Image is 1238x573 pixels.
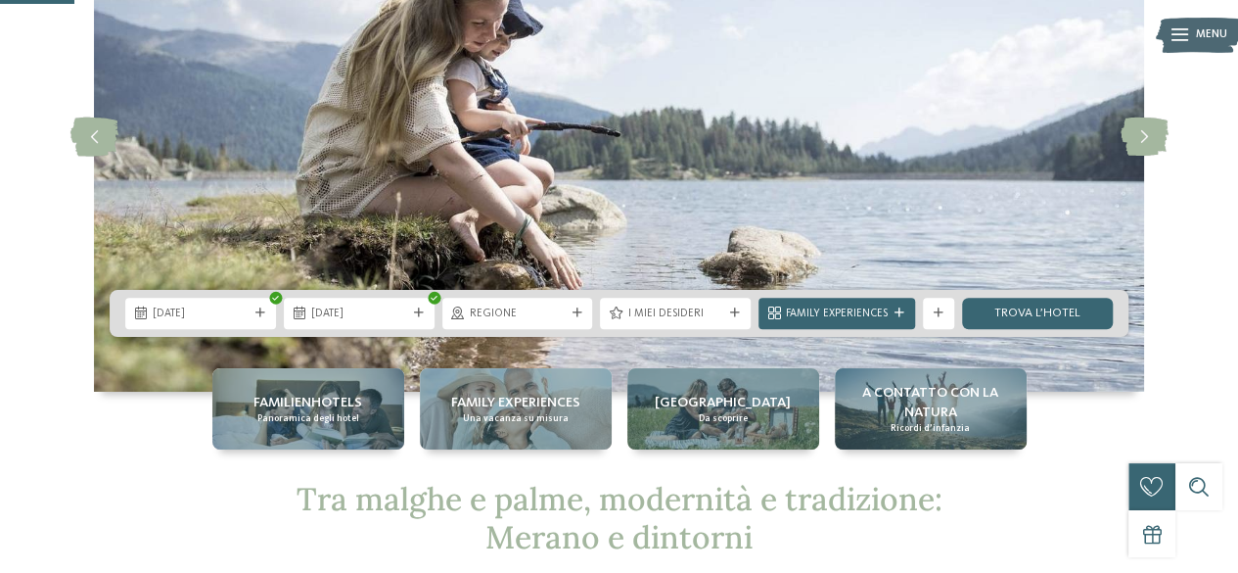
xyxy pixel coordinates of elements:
span: Familienhotels [253,393,362,412]
a: trova l’hotel [962,298,1113,329]
span: Regione [470,307,566,322]
span: Ricordi d’infanzia [891,422,970,435]
a: Family hotel a Merano: varietà allo stato puro! Familienhotels Panoramica degli hotel [212,368,404,450]
a: Family hotel a Merano: varietà allo stato puro! Family experiences Una vacanza su misura [420,368,612,450]
span: [GEOGRAPHIC_DATA] [655,393,791,412]
span: Una vacanza su misura [463,412,569,425]
span: Panoramica degli hotel [257,412,359,425]
span: A contatto con la natura [843,383,1019,422]
a: Family hotel a Merano: varietà allo stato puro! A contatto con la natura Ricordi d’infanzia [835,368,1027,450]
span: [DATE] [153,307,249,322]
span: Tra malghe e palme, modernità e tradizione: Merano e dintorni [297,479,942,556]
span: I miei desideri [627,307,723,322]
span: Da scoprire [699,412,748,425]
span: Family Experiences [786,307,888,322]
span: [DATE] [311,307,407,322]
span: Family experiences [451,393,580,412]
a: Family hotel a Merano: varietà allo stato puro! [GEOGRAPHIC_DATA] Da scoprire [627,368,819,450]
